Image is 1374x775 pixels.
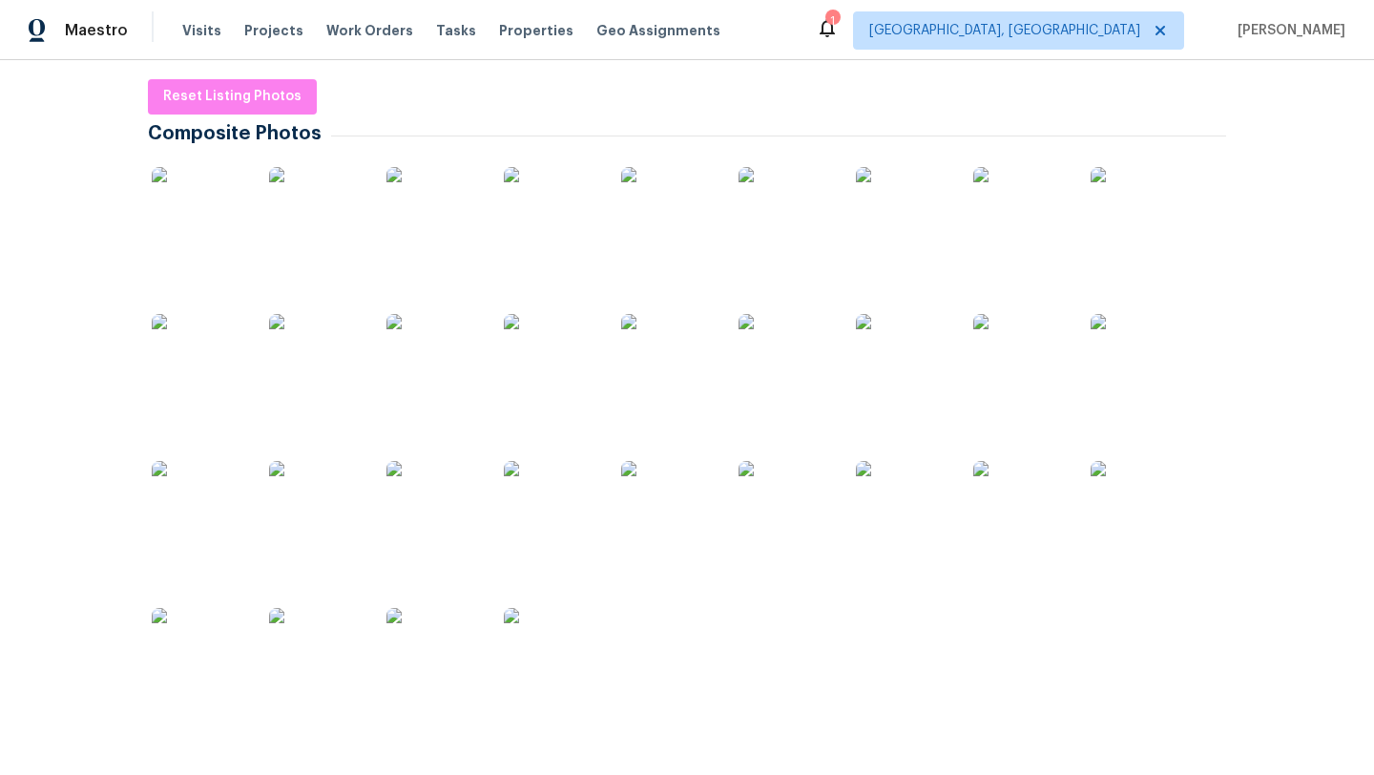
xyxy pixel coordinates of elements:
span: Visits [182,21,221,40]
span: Tasks [436,24,476,37]
span: Composite Photos [148,124,331,143]
span: [GEOGRAPHIC_DATA], [GEOGRAPHIC_DATA] [869,21,1140,40]
span: Maestro [65,21,128,40]
span: [PERSON_NAME] [1230,21,1345,40]
span: Geo Assignments [596,21,720,40]
div: 1 [825,11,839,31]
span: Properties [499,21,573,40]
button: Reset Listing Photos [148,79,317,115]
span: Reset Listing Photos [163,85,302,109]
span: Projects [244,21,303,40]
span: Work Orders [326,21,413,40]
